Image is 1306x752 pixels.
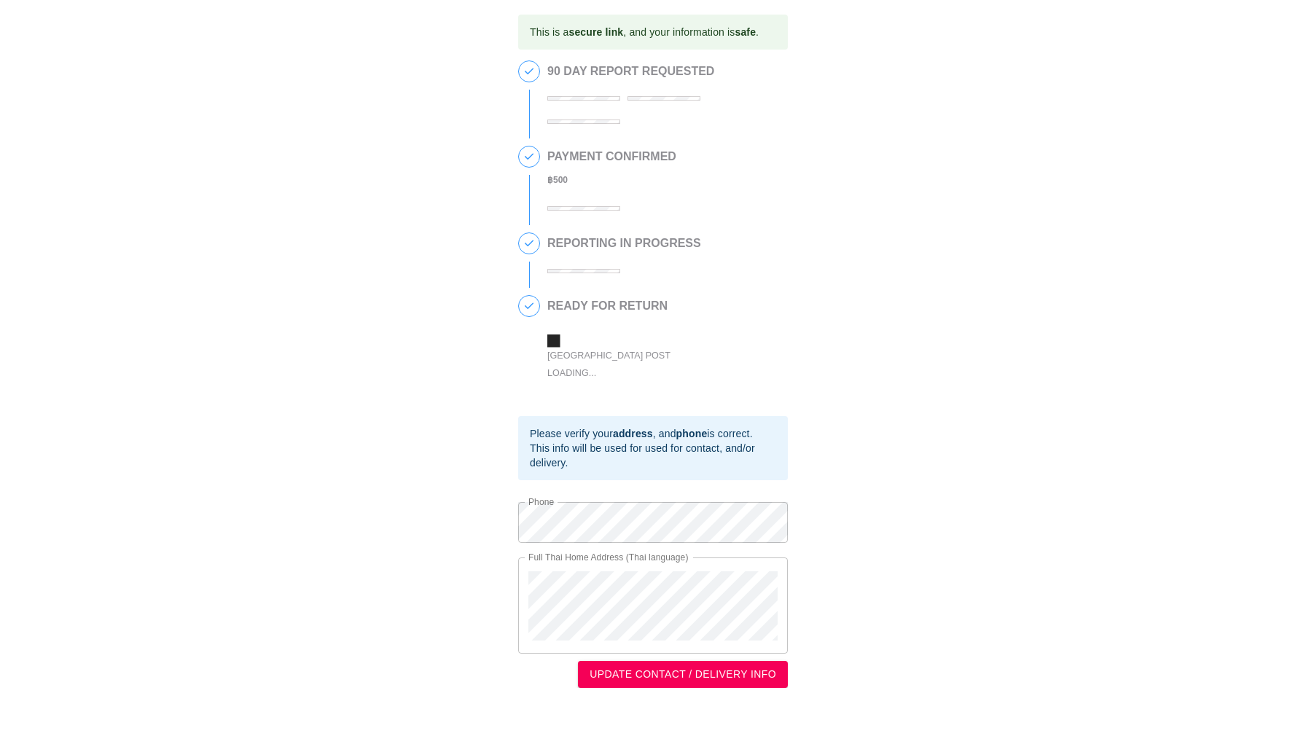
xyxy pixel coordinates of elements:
[519,233,539,254] span: 3
[568,26,623,38] b: secure link
[735,26,756,38] b: safe
[519,61,539,82] span: 1
[578,661,788,688] button: UPDATE CONTACT / DELIVERY INFO
[590,665,776,684] span: UPDATE CONTACT / DELIVERY INFO
[613,428,653,439] b: address
[519,146,539,167] span: 2
[547,299,766,313] h2: READY FOR RETURN
[530,441,776,470] div: This info will be used for used for contact, and/or delivery.
[547,175,568,185] b: ฿ 500
[519,296,539,316] span: 4
[547,150,676,163] h2: PAYMENT CONFIRMED
[547,65,781,78] h2: 90 DAY REPORT REQUESTED
[530,426,776,441] div: Please verify your , and is correct.
[676,428,708,439] b: phone
[547,237,701,250] h2: REPORTING IN PROGRESS
[547,347,700,381] div: [GEOGRAPHIC_DATA] Post Loading...
[530,19,759,45] div: This is a , and your information is .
